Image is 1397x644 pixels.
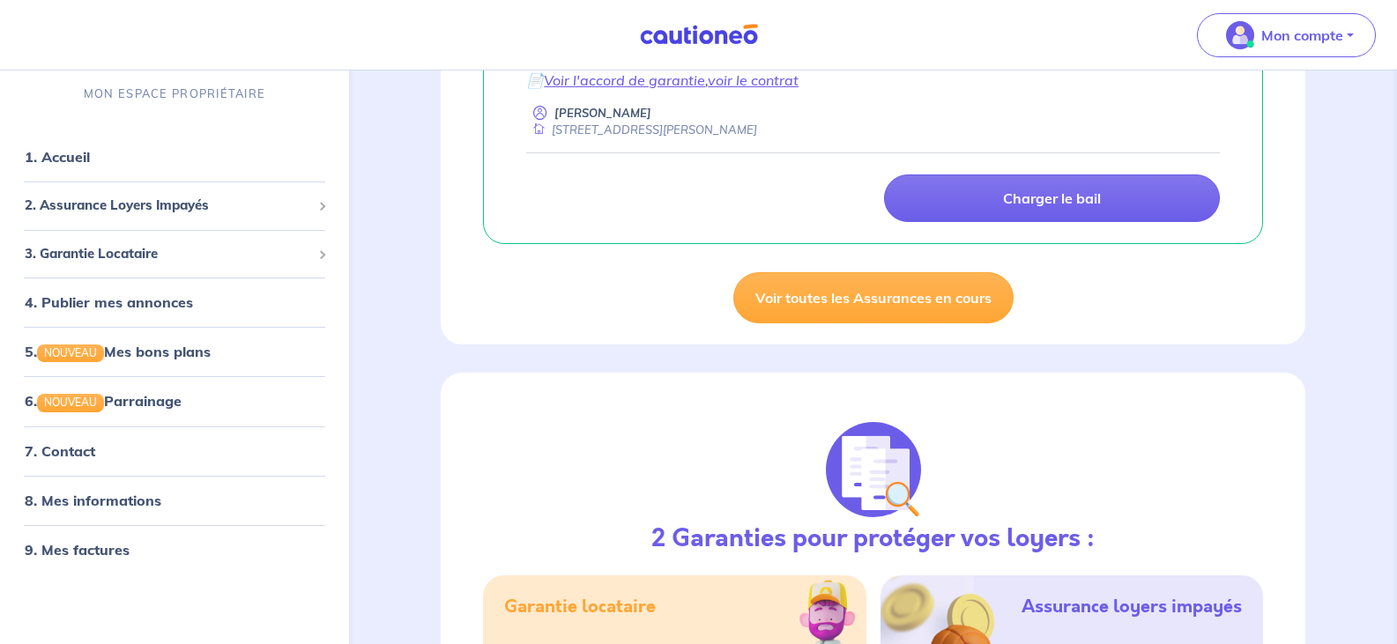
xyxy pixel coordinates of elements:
img: Cautioneo [633,24,765,46]
a: Voir toutes les Assurances en cours [733,272,1014,323]
div: [STREET_ADDRESS][PERSON_NAME] [526,122,757,138]
a: Charger le bail [884,174,1220,222]
div: 4. Publier mes annonces [7,285,342,320]
span: 3. Garantie Locataire [25,244,311,264]
p: Mon compte [1261,25,1343,46]
p: [PERSON_NAME] [554,105,651,122]
div: 7. Contact [7,433,342,469]
a: Voir l'accord de garantie [544,71,705,89]
img: justif-loupe [826,422,921,517]
p: Charger le bail [1003,189,1101,207]
a: 8. Mes informations [25,492,161,509]
a: voir le contrat [708,71,799,89]
h3: 2 Garanties pour protéger vos loyers : [651,524,1095,554]
a: 1. Accueil [25,148,90,166]
span: 2. Assurance Loyers Impayés [25,196,311,216]
div: 3. Garantie Locataire [7,237,342,271]
div: 1. Accueil [7,139,342,174]
div: 8. Mes informations [7,483,342,518]
div: 6.NOUVEAUParrainage [7,383,342,418]
a: 6.NOUVEAUParrainage [25,392,182,410]
p: MON ESPACE PROPRIÉTAIRE [84,85,265,102]
button: illu_account_valid_menu.svgMon compte [1197,13,1376,57]
h5: Garantie locataire [504,596,656,618]
img: illu_account_valid_menu.svg [1226,21,1254,49]
a: 4. Publier mes annonces [25,293,193,311]
h5: Assurance loyers impayés [1022,596,1242,618]
div: 2. Assurance Loyers Impayés [7,189,342,223]
a: 7. Contact [25,442,95,460]
div: 9. Mes factures [7,532,342,567]
em: 📄 , [526,71,799,89]
a: 5.NOUVEAUMes bons plans [25,343,211,360]
div: 5.NOUVEAUMes bons plans [7,334,342,369]
a: 9. Mes factures [25,541,130,559]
